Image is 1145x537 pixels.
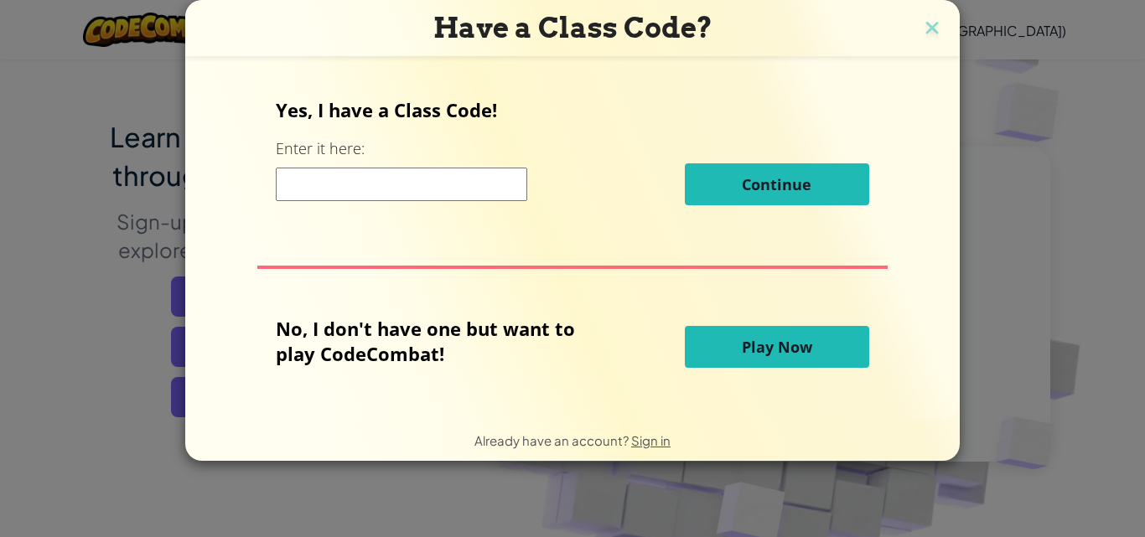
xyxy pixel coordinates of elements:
a: Sign in [631,432,671,448]
button: Play Now [685,326,869,368]
span: Play Now [742,337,812,357]
p: No, I don't have one but want to play CodeCombat! [276,316,600,366]
p: Yes, I have a Class Code! [276,97,868,122]
span: Already have an account? [474,432,631,448]
span: Continue [742,174,811,194]
label: Enter it here: [276,138,365,159]
span: Have a Class Code? [433,11,712,44]
img: close icon [921,17,943,42]
button: Continue [685,163,869,205]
